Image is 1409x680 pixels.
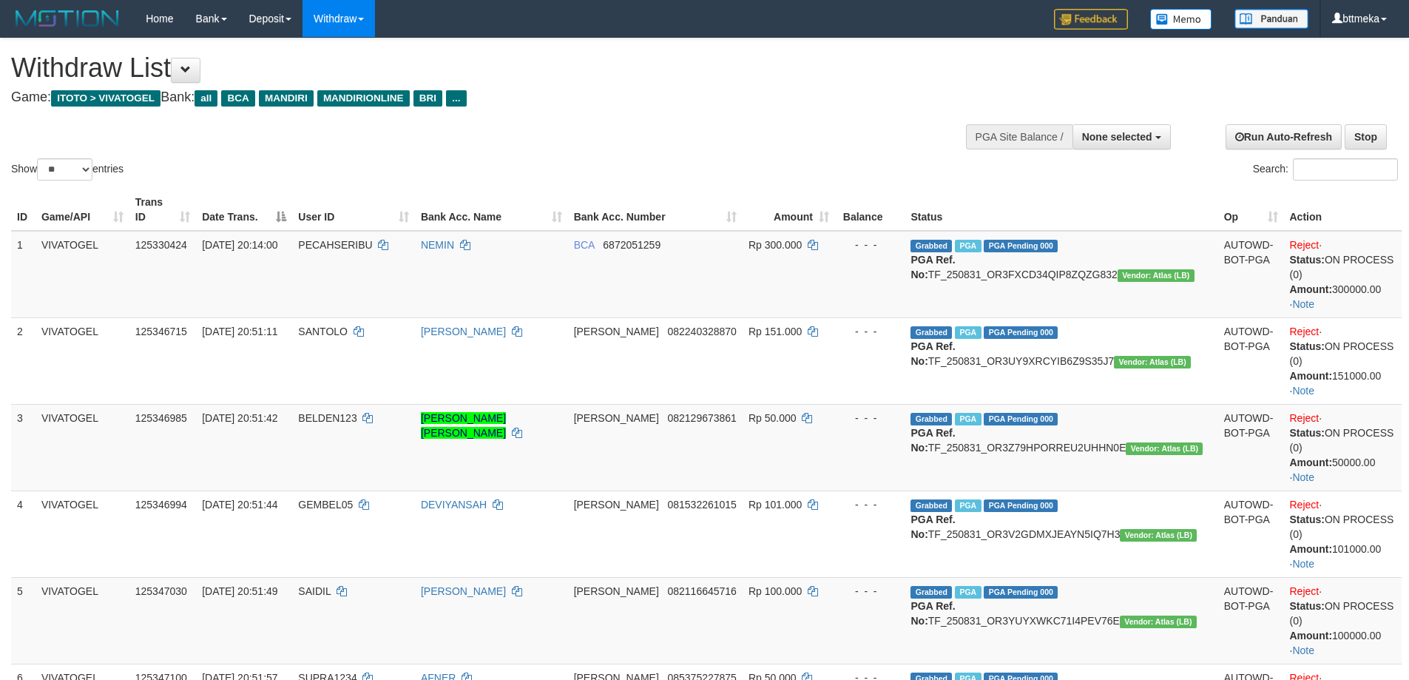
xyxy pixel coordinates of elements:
span: PGA Pending [984,586,1058,599]
span: BCA [574,239,595,251]
th: Op: activate to sort column ascending [1218,189,1284,231]
td: TF_250831_OR3UY9XRCYIB6Z9S35J7 [905,317,1217,404]
select: Showentries [37,158,92,181]
span: BRI [413,90,442,107]
input: Search: [1293,158,1398,181]
a: Stop [1345,124,1387,149]
b: PGA Ref. No: [910,254,955,280]
span: Vendor URL: https://dashboard.q2checkout.com/secure [1120,529,1197,542]
b: Amount: [1290,457,1333,468]
td: VIVATOGEL [36,577,129,664]
th: Date Trans.: activate to sort column descending [196,189,292,231]
span: [DATE] 20:14:00 [202,239,277,251]
span: Copy 081532261015 to clipboard [667,499,736,511]
div: - - - [841,324,899,339]
td: 2 [11,317,36,404]
a: Reject [1290,412,1320,424]
div: ON PROCESS (0) 100000.00 [1290,599,1396,643]
span: Rp 101.000 [749,499,802,511]
th: Amount: activate to sort column ascending [743,189,835,231]
span: 125346994 [135,499,187,511]
th: ID [11,189,36,231]
td: TF_250831_OR3V2GDMXJEAYN5IQ7H3 [905,491,1217,577]
span: MANDIRI [259,90,314,107]
span: Grabbed [910,413,952,425]
b: Amount: [1290,283,1333,295]
td: TF_250831_OR3YUYXWKC71I4PEV76E [905,577,1217,664]
td: · · [1284,231,1402,318]
td: VIVATOGEL [36,317,129,404]
b: Status: [1290,427,1325,439]
img: panduan.png [1234,9,1308,29]
td: VIVATOGEL [36,404,129,491]
span: [DATE] 20:51:49 [202,585,277,597]
span: Grabbed [910,499,952,512]
a: Note [1292,298,1314,310]
a: Reject [1290,499,1320,511]
span: Vendor URL: https://dashboard.q2checkout.com/secure [1118,269,1195,282]
span: 125346985 [135,412,187,424]
td: 1 [11,231,36,318]
b: Status: [1290,514,1325,525]
span: ITOTO > VIVATOGEL [51,90,161,107]
div: - - - [841,238,899,252]
div: - - - [841,584,899,599]
span: PECAHSERIBU [298,239,372,251]
span: PGA Pending [984,240,1058,252]
h4: Game: Bank: [11,90,925,105]
span: Marked by bttmeka [955,413,981,425]
b: Status: [1290,254,1325,266]
th: Bank Acc. Name: activate to sort column ascending [415,189,568,231]
img: Button%20Memo.svg [1150,9,1212,30]
span: GEMBEL05 [298,499,353,511]
b: Status: [1290,600,1325,612]
a: Note [1292,644,1314,656]
span: MANDIRIONLINE [317,90,410,107]
div: ON PROCESS (0) 151000.00 [1290,339,1396,383]
div: ON PROCESS (0) 50000.00 [1290,425,1396,470]
span: Grabbed [910,586,952,599]
img: Feedback.jpg [1054,9,1128,30]
a: Note [1292,558,1314,570]
span: Vendor URL: https://dashboard.q2checkout.com/secure [1126,442,1203,455]
label: Search: [1253,158,1398,181]
div: - - - [841,497,899,512]
span: Rp 100.000 [749,585,802,597]
th: Trans ID: activate to sort column ascending [129,189,196,231]
span: SANTOLO [298,326,348,337]
td: TF_250831_OR3FXCD34QIP8ZQZG832 [905,231,1217,318]
th: Balance [835,189,905,231]
button: None selected [1072,124,1171,149]
span: SAIDIL [298,585,331,597]
a: Reject [1290,585,1320,597]
span: PGA Pending [984,413,1058,425]
span: 125330424 [135,239,187,251]
td: 3 [11,404,36,491]
span: Copy 082240328870 to clipboard [667,326,736,337]
span: [DATE] 20:51:11 [202,326,277,337]
div: PGA Site Balance / [966,124,1072,149]
span: all [195,90,217,107]
a: Note [1292,385,1314,397]
a: DEVIYANSAH [421,499,487,511]
span: Copy 082129673861 to clipboard [667,412,736,424]
span: Marked by bttrenal [955,240,981,252]
b: Amount: [1290,543,1333,555]
span: [PERSON_NAME] [574,326,659,337]
a: [PERSON_NAME] [421,326,506,337]
td: VIVATOGEL [36,231,129,318]
a: Note [1292,471,1314,483]
th: Action [1284,189,1402,231]
b: Amount: [1290,370,1333,382]
span: PGA Pending [984,499,1058,512]
td: AUTOWD-BOT-PGA [1218,577,1284,664]
a: NEMIN [421,239,454,251]
a: Run Auto-Refresh [1226,124,1342,149]
span: PGA Pending [984,326,1058,339]
span: Marked by bttmeka [955,586,981,599]
span: Grabbed [910,240,952,252]
td: AUTOWD-BOT-PGA [1218,491,1284,577]
th: Status [905,189,1217,231]
span: Rp 300.000 [749,239,802,251]
img: MOTION_logo.png [11,7,124,30]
